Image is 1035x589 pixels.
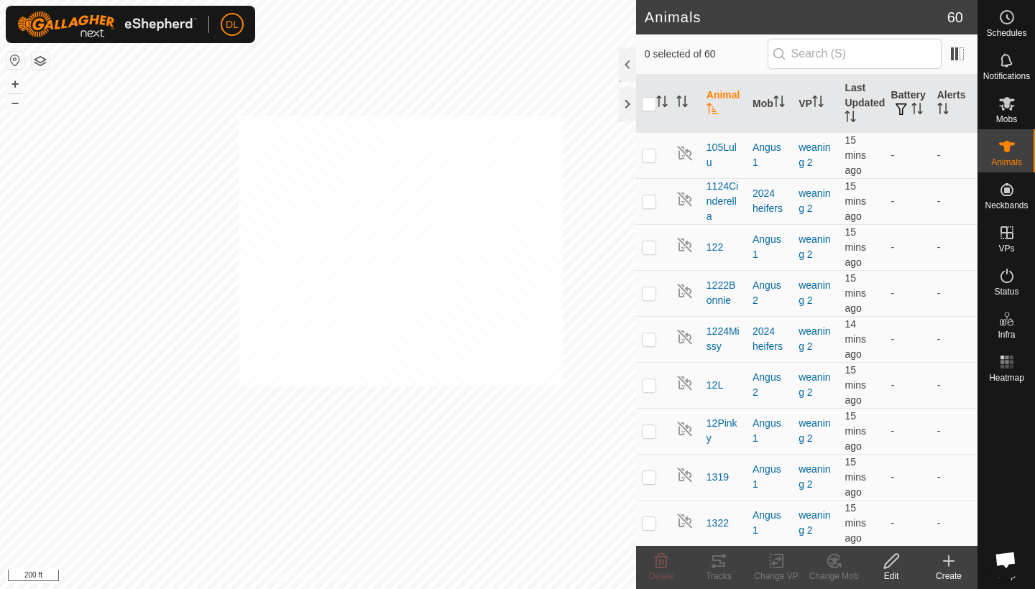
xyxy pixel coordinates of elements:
img: returning off [676,190,694,208]
span: 3 Sep 2025 at 6:36 am [845,226,866,268]
span: 1222Bonnie [707,278,741,308]
a: Privacy Policy [261,570,315,583]
div: Angus 1 [753,508,787,538]
span: 3 Sep 2025 at 6:35 am [845,456,866,498]
h2: Animals [645,9,947,26]
span: DL [226,17,239,32]
a: weaning 2 [799,417,830,444]
span: 3 Sep 2025 at 6:36 am [845,318,866,360]
td: - [931,500,977,546]
p-sorticon: Activate to sort [676,98,688,109]
div: Angus 1 [753,416,787,446]
div: Angus 1 [753,140,787,170]
span: 1319 [707,470,729,485]
span: 3 Sep 2025 at 6:35 am [845,502,866,544]
th: Battery [885,75,931,133]
p-sorticon: Activate to sort [911,105,923,116]
div: Angus 1 [753,232,787,262]
a: weaning 2 [799,509,830,536]
p-sorticon: Activate to sort [656,98,668,109]
td: - [931,362,977,408]
span: 1322 [707,516,729,531]
td: - [931,178,977,224]
button: + [6,75,24,93]
img: returning off [676,374,694,391]
p-sorticon: Activate to sort [937,105,949,116]
span: Notifications [983,72,1030,80]
img: returning off [676,282,694,300]
a: weaning 2 [799,233,830,260]
span: 1124Cinderella [707,179,741,224]
span: Status [994,287,1018,296]
div: Edit [862,570,920,583]
td: - [931,316,977,362]
button: Reset Map [6,52,24,69]
button: – [6,94,24,111]
span: 122 [707,240,723,255]
td: - [931,454,977,500]
span: 12Pinky [707,416,741,446]
span: 3 Sep 2025 at 6:35 am [845,180,866,222]
a: weaning 2 [799,463,830,490]
span: 12L [707,378,723,393]
span: 0 selected of 60 [645,47,768,62]
a: Help [978,545,1035,585]
span: Schedules [986,29,1026,37]
a: Open chat [986,540,1025,579]
a: weaning 2 [799,325,830,352]
td: - [931,224,977,270]
span: 3 Sep 2025 at 6:35 am [845,134,866,176]
p-sorticon: Activate to sort [773,98,785,109]
input: Search (S) [768,39,942,69]
a: weaning 2 [799,371,830,398]
td: - [931,270,977,316]
div: Change Mob [805,570,862,583]
span: Heatmap [989,374,1024,382]
div: Create [920,570,977,583]
span: 105Lulu [707,140,741,170]
td: - [885,270,931,316]
td: - [885,132,931,178]
div: Change VP [747,570,805,583]
span: Help [998,571,1016,580]
img: returning off [676,466,694,483]
span: 3 Sep 2025 at 6:35 am [845,410,866,452]
a: weaning 2 [799,279,830,306]
span: 3 Sep 2025 at 6:36 am [845,364,866,406]
td: - [931,408,977,454]
th: VP [793,75,839,133]
td: - [885,316,931,362]
img: returning off [676,236,694,254]
p-sorticon: Activate to sort [812,98,824,109]
a: weaning 2 [799,142,830,168]
div: 2024 heifers [753,186,787,216]
span: 60 [947,6,963,28]
span: 1224Missy [707,324,741,354]
div: 2024 heifers [753,324,787,354]
td: - [885,224,931,270]
div: Angus 2 [753,278,787,308]
span: 3 Sep 2025 at 6:35 am [845,272,866,314]
img: returning off [676,420,694,437]
th: Last Updated [839,75,885,133]
img: returning off [676,328,694,345]
td: - [885,362,931,408]
span: Neckbands [985,201,1028,210]
a: weaning 2 [799,187,830,214]
td: - [885,454,931,500]
span: Infra [998,330,1015,339]
span: Delete [649,571,674,581]
a: Contact Us [332,570,374,583]
p-sorticon: Activate to sort [707,105,718,116]
th: Animal [701,75,747,133]
div: Tracks [690,570,747,583]
td: - [885,178,931,224]
th: Mob [747,75,793,133]
img: returning off [676,512,694,529]
span: Animals [991,158,1022,167]
td: - [885,408,931,454]
button: Map Layers [32,52,49,70]
span: VPs [998,244,1014,253]
img: Gallagher Logo [17,11,197,37]
div: Angus 1 [753,462,787,492]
